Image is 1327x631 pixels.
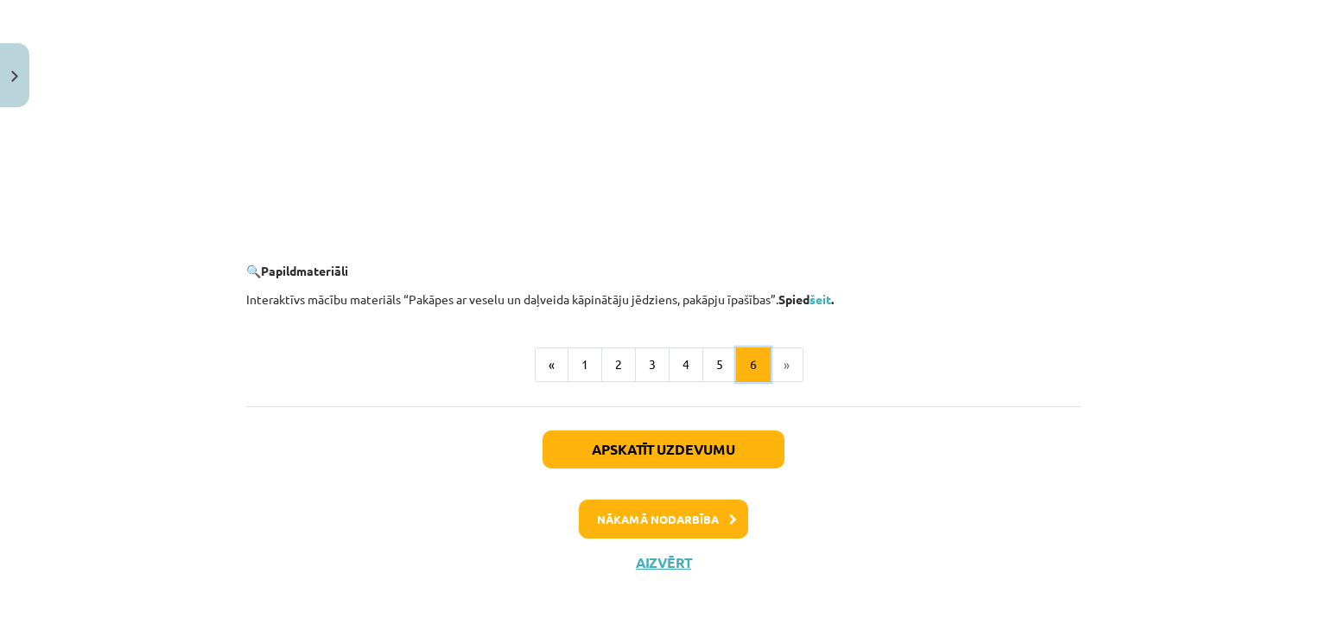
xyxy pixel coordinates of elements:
[669,347,703,382] button: 4
[568,347,602,382] button: 1
[246,262,1081,280] p: 🔍
[810,291,831,307] a: šeit
[736,347,771,382] button: 6
[635,347,670,382] button: 3
[543,430,784,468] button: Apskatīt uzdevumu
[11,71,18,82] img: icon-close-lesson-0947bae3869378f0d4975bcd49f059093ad1ed9edebbc8119c70593378902aed.svg
[579,500,748,539] button: Nākamā nodarbība
[631,554,696,571] button: Aizvērt
[601,347,636,382] button: 2
[778,291,834,307] b: Spied .
[535,347,568,382] button: «
[246,290,1081,309] p: Interaktīvs mācību materiāls “Pakāpes ar veselu un daļveida kāpinātāju jēdziens, pakāpju īpašības”.
[246,347,1081,382] nav: Page navigation example
[261,263,348,278] b: Papildmateriāli
[702,347,737,382] button: 5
